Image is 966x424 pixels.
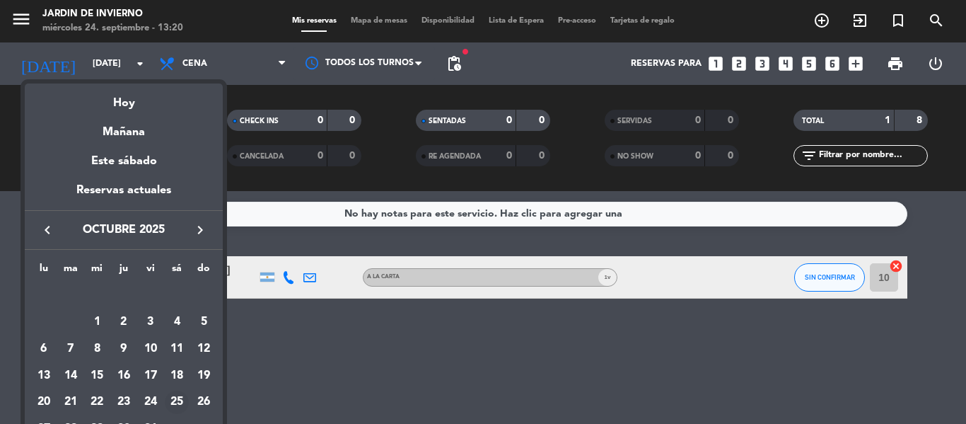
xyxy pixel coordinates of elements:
div: 8 [85,337,109,361]
div: 5 [192,310,216,334]
div: 11 [165,337,189,361]
i: keyboard_arrow_left [39,222,56,239]
td: 16 de octubre de 2025 [110,362,137,389]
div: 15 [85,364,109,388]
div: 22 [85,391,109,415]
td: 10 de octubre de 2025 [137,336,164,362]
td: 11 de octubre de 2025 [164,336,191,362]
td: 19 de octubre de 2025 [190,362,217,389]
td: 20 de octubre de 2025 [30,389,57,416]
button: keyboard_arrow_right [187,221,213,239]
td: 6 de octubre de 2025 [30,336,57,362]
div: 25 [165,391,189,415]
div: 24 [139,391,163,415]
div: 21 [59,391,83,415]
div: 7 [59,337,83,361]
td: 14 de octubre de 2025 [57,362,84,389]
td: 22 de octubre de 2025 [83,389,110,416]
i: keyboard_arrow_right [192,222,209,239]
td: 8 de octubre de 2025 [83,336,110,362]
div: 17 [139,364,163,388]
div: Este sábado [25,142,223,181]
td: 7 de octubre de 2025 [57,336,84,362]
div: 20 [32,391,56,415]
div: 10 [139,337,163,361]
div: 18 [165,364,189,388]
td: 1 de octubre de 2025 [83,309,110,336]
td: OCT. [30,282,217,309]
th: martes [57,260,84,282]
div: Reservas actuales [25,181,223,210]
th: miércoles [83,260,110,282]
td: 15 de octubre de 2025 [83,362,110,389]
div: 4 [165,310,189,334]
div: 26 [192,391,216,415]
td: 12 de octubre de 2025 [190,336,217,362]
td: 3 de octubre de 2025 [137,309,164,336]
div: 14 [59,364,83,388]
div: 12 [192,337,216,361]
td: 2 de octubre de 2025 [110,309,137,336]
th: jueves [110,260,137,282]
div: 6 [32,337,56,361]
div: Mañana [25,113,223,142]
button: keyboard_arrow_left [35,221,60,239]
div: 16 [112,364,136,388]
div: 1 [85,310,109,334]
td: 4 de octubre de 2025 [164,309,191,336]
div: 9 [112,337,136,361]
div: 19 [192,364,216,388]
th: viernes [137,260,164,282]
td: 18 de octubre de 2025 [164,362,191,389]
span: octubre 2025 [60,221,187,239]
td: 21 de octubre de 2025 [57,389,84,416]
td: 25 de octubre de 2025 [164,389,191,416]
th: lunes [30,260,57,282]
td: 13 de octubre de 2025 [30,362,57,389]
div: 3 [139,310,163,334]
div: 2 [112,310,136,334]
td: 23 de octubre de 2025 [110,389,137,416]
th: sábado [164,260,191,282]
div: Hoy [25,84,223,113]
td: 26 de octubre de 2025 [190,389,217,416]
div: 23 [112,391,136,415]
td: 24 de octubre de 2025 [137,389,164,416]
td: 5 de octubre de 2025 [190,309,217,336]
th: domingo [190,260,217,282]
div: 13 [32,364,56,388]
td: 17 de octubre de 2025 [137,362,164,389]
td: 9 de octubre de 2025 [110,336,137,362]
